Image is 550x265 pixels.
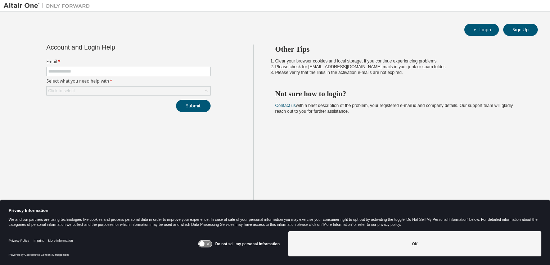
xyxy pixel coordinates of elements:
button: Submit [176,100,211,112]
h2: Other Tips [275,45,525,54]
img: Altair One [4,2,94,9]
li: Please verify that the links in the activation e-mails are not expired. [275,70,525,75]
label: Email [46,59,211,65]
button: Sign Up [503,24,538,36]
div: Click to select [48,88,75,94]
div: Account and Login Help [46,45,178,50]
a: Contact us [275,103,296,108]
label: Select what you need help with [46,78,211,84]
h2: Not sure how to login? [275,89,525,98]
li: Clear your browser cookies and local storage, if you continue experiencing problems. [275,58,525,64]
button: Login [464,24,499,36]
span: with a brief description of the problem, your registered e-mail id and company details. Our suppo... [275,103,513,114]
div: Click to select [47,87,210,95]
li: Please check for [EMAIL_ADDRESS][DOMAIN_NAME] mails in your junk or spam folder. [275,64,525,70]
